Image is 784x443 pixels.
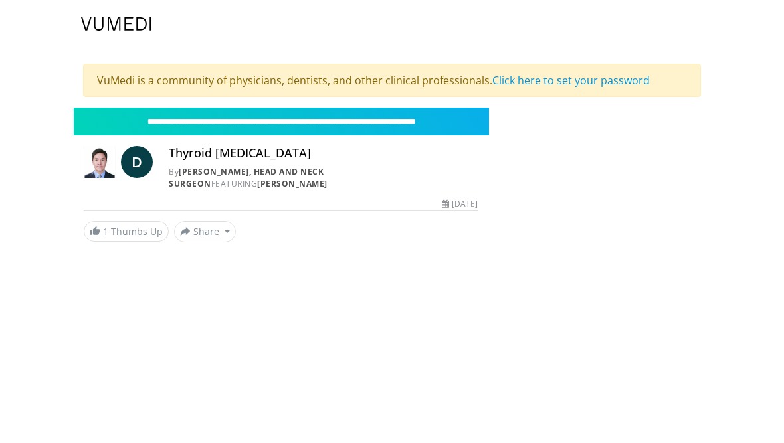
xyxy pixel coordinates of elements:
[81,17,151,31] img: VuMedi Logo
[121,146,153,178] a: D
[492,73,650,88] a: Click here to set your password
[84,221,169,242] a: 1 Thumbs Up
[84,146,116,178] img: Doh Young Lee, Head and Neck Surgeon
[169,146,478,161] h4: Thyroid [MEDICAL_DATA]
[442,198,478,210] div: [DATE]
[174,221,236,242] button: Share
[169,166,324,189] a: [PERSON_NAME], Head and Neck Surgeon
[83,64,701,97] div: VuMedi is a community of physicians, dentists, and other clinical professionals.
[169,166,478,190] div: By FEATURING
[103,225,108,238] span: 1
[257,178,328,189] a: [PERSON_NAME]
